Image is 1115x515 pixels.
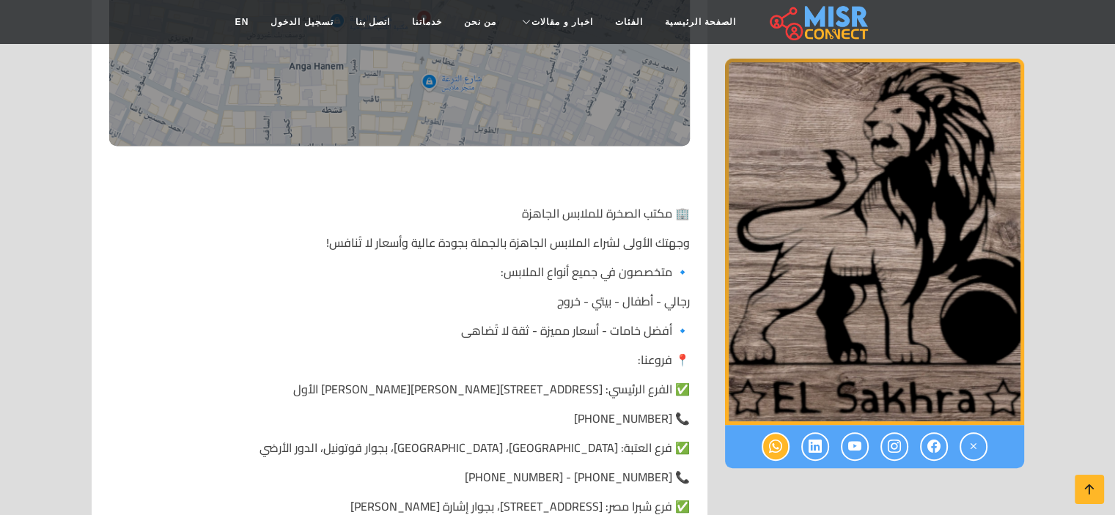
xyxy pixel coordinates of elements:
[109,468,690,486] p: 📞 [PHONE_NUMBER] - [PHONE_NUMBER]
[770,4,868,40] img: main.misr_connect
[604,8,654,36] a: الفئات
[109,439,690,456] p: ✅ فرع العتبة: [GEOGRAPHIC_DATA]، [GEOGRAPHIC_DATA]، بجوار قوتونيل، الدور الأرضي
[654,8,747,36] a: الصفحة الرئيسية
[109,410,690,427] p: 📞 [PHONE_NUMBER]
[109,380,690,398] p: ✅ الفرع الرئيسي: [STREET_ADDRESS][PERSON_NAME][PERSON_NAME] الأول
[725,59,1024,425] div: 1 / 1
[109,351,690,368] p: 📍 فروعنا:
[109,204,690,222] p: 🏢 مكتب الصخرة للملابس الجاهزة
[109,292,690,310] p: رجالي - أطفال - بيتي - خروج
[109,263,690,281] p: 🔹 متخصصون في جميع أنواع الملابس:
[109,322,690,339] p: 🔹 أفضل خامات - أسعار مميزة - ثقة لا تُضاهى
[224,8,260,36] a: EN
[109,234,690,251] p: وجهتك الأولى لشراء الملابس الجاهزة بالجملة بجودة عالية وأسعار لا تُنافس!
[345,8,401,36] a: اتصل بنا
[109,497,690,515] p: ✅ فرع شبرا مصر: [STREET_ADDRESS]، بجوار إشارة [PERSON_NAME]
[507,8,604,36] a: اخبار و مقالات
[453,8,507,36] a: من نحن
[260,8,344,36] a: تسجيل الدخول
[401,8,453,36] a: خدماتنا
[725,59,1024,425] img: مكتب الصخرة للملابس الجاهزة شبرا
[531,15,593,29] span: اخبار و مقالات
